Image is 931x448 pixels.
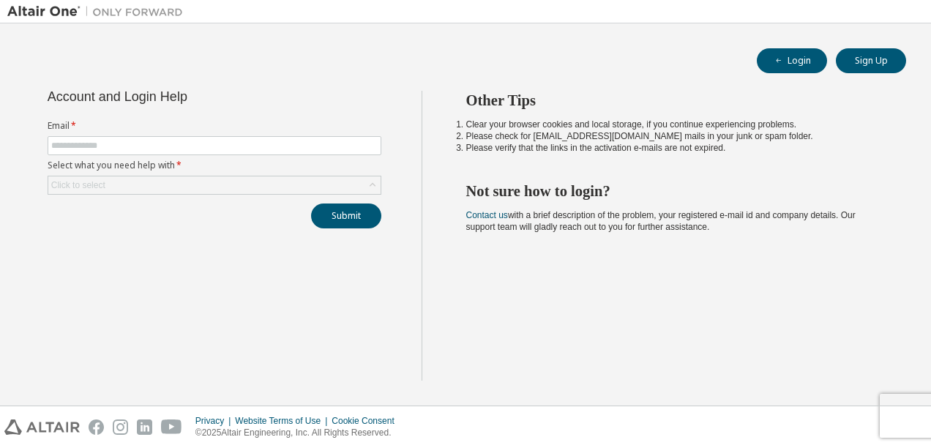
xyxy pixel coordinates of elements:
[4,419,80,435] img: altair_logo.svg
[161,419,182,435] img: youtube.svg
[7,4,190,19] img: Altair One
[466,142,880,154] li: Please verify that the links in the activation e-mails are not expired.
[195,427,403,439] p: © 2025 Altair Engineering, Inc. All Rights Reserved.
[51,179,105,191] div: Click to select
[48,120,381,132] label: Email
[48,160,381,171] label: Select what you need help with
[113,419,128,435] img: instagram.svg
[48,91,315,102] div: Account and Login Help
[235,415,332,427] div: Website Terms of Use
[137,419,152,435] img: linkedin.svg
[757,48,827,73] button: Login
[466,119,880,130] li: Clear your browser cookies and local storage, if you continue experiencing problems.
[836,48,906,73] button: Sign Up
[466,130,880,142] li: Please check for [EMAIL_ADDRESS][DOMAIN_NAME] mails in your junk or spam folder.
[466,91,880,110] h2: Other Tips
[466,210,508,220] a: Contact us
[332,415,403,427] div: Cookie Consent
[466,210,856,232] span: with a brief description of the problem, your registered e-mail id and company details. Our suppo...
[466,182,880,201] h2: Not sure how to login?
[89,419,104,435] img: facebook.svg
[311,204,381,228] button: Submit
[48,176,381,194] div: Click to select
[195,415,235,427] div: Privacy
